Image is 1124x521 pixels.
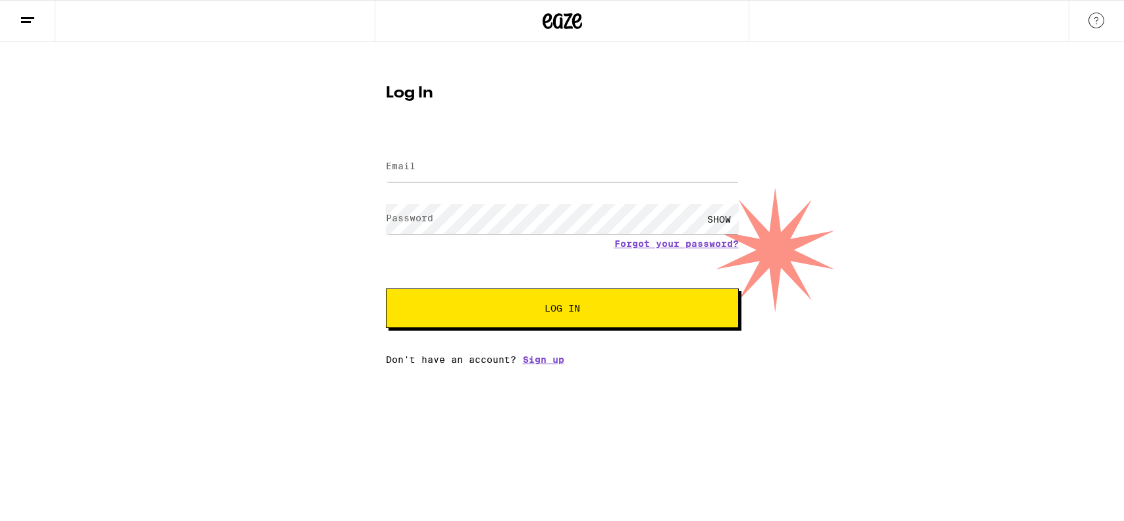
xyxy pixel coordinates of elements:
span: Log In [545,304,580,313]
div: SHOW [699,204,739,234]
label: Email [386,161,415,171]
h1: Log In [386,86,739,101]
label: Password [386,213,433,223]
a: Sign up [523,354,564,365]
button: Log In [386,288,739,328]
a: Forgot your password? [614,238,739,249]
input: Email [386,152,739,182]
div: Don't have an account? [386,354,739,365]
